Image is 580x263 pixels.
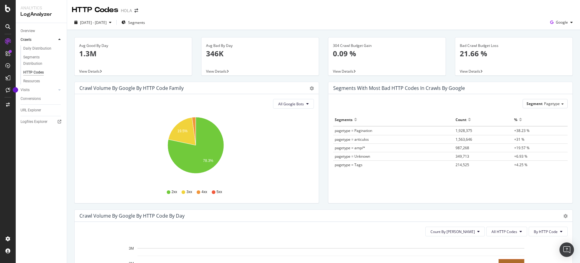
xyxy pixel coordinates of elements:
div: % [514,115,517,124]
div: Segments [335,115,353,124]
a: URL Explorer [21,107,63,113]
a: Resources [23,78,63,84]
div: Crawl Volume by google by HTTP Code Family [79,85,184,91]
p: 1.3M [79,48,187,59]
span: pagetype = Tags [335,162,362,167]
span: +31 % [514,137,524,142]
div: 304 Crawl Budget Gain [333,43,441,48]
div: HTTP Codes [23,69,44,76]
div: Daily Distribution [23,45,51,52]
span: 3xx [186,189,192,195]
span: pagetype = amp/* [335,145,365,150]
button: Count By [PERSON_NAME] [425,227,485,236]
div: Crawls [21,37,31,43]
span: 1,928,375 [456,128,472,133]
div: Tooltip anchor [13,87,18,93]
span: 1,563,646 [456,137,472,142]
a: HTTP Codes [23,69,63,76]
button: All Google Bots [273,99,314,109]
text: 19.5% [177,129,188,133]
div: Logfiles Explorer [21,119,47,125]
div: gear [563,214,568,218]
div: HOLA [121,8,132,14]
button: Segments [119,18,147,27]
span: 5xx [217,189,222,195]
span: All Google Bots [278,101,304,107]
span: +4.25 % [514,162,527,167]
p: 0.09 % [333,48,441,59]
span: Pagetype [544,101,560,106]
svg: A chart. [79,113,312,184]
span: pagetype = Unknown [335,154,370,159]
a: Segments Distribution [23,54,63,67]
button: Google [548,18,575,27]
span: +6.93 % [514,154,527,159]
span: pagetype = articulos [335,137,369,142]
a: Conversions [21,96,63,102]
div: Avg Good By Day [79,43,187,48]
div: LogAnalyzer [21,11,62,18]
span: All HTTP Codes [491,229,517,234]
button: [DATE] - [DATE] [72,18,114,27]
a: Logfiles Explorer [21,119,63,125]
div: HTTP Codes [72,5,118,15]
p: 346K [206,48,314,59]
span: Segments [128,20,145,25]
a: Overview [21,28,63,34]
text: 78.3% [203,159,213,163]
button: By HTTP Code [529,227,568,236]
div: Bad Crawl Budget Loss [460,43,568,48]
div: Visits [21,87,30,93]
span: 214,525 [456,162,469,167]
a: Visits [21,87,56,93]
span: By HTTP Code [534,229,558,234]
span: +38.23 % [514,128,530,133]
div: Analytics [21,5,62,11]
a: Daily Distribution [23,45,63,52]
div: Segments with most bad HTTP codes in Crawls by google [333,85,465,91]
span: +19.57 % [514,145,530,150]
a: Crawls [21,37,56,43]
span: [DATE] - [DATE] [80,20,107,25]
button: All HTTP Codes [486,227,527,236]
text: 3M [129,246,134,251]
div: Overview [21,28,35,34]
span: 4xx [201,189,207,195]
div: arrow-right-arrow-left [134,8,138,13]
span: View Details [79,69,100,74]
span: 987,268 [456,145,469,150]
div: Avg Bad By Day [206,43,314,48]
span: View Details [460,69,480,74]
div: Crawl Volume by google by HTTP Code by Day [79,213,185,219]
p: 21.66 % [460,48,568,59]
div: URL Explorer [21,107,41,113]
div: gear [310,86,314,90]
span: 349,713 [456,154,469,159]
div: Segments Distribution [23,54,57,67]
div: Count [456,115,466,124]
div: Open Intercom Messenger [559,242,574,257]
span: View Details [333,69,353,74]
div: Resources [23,78,40,84]
div: Conversions [21,96,41,102]
span: 2xx [172,189,177,195]
span: Segment [527,101,543,106]
span: View Details [206,69,227,74]
span: pagetype = Pagination [335,128,372,133]
span: Google [556,20,568,25]
span: Count By Day [430,229,475,234]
